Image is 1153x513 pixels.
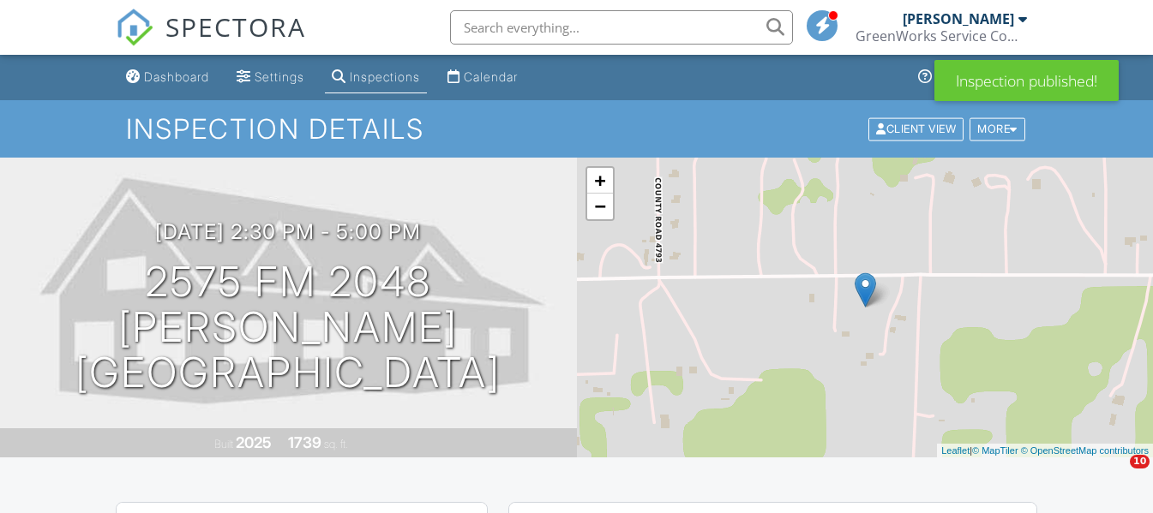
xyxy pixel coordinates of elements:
a: Settings [230,62,311,93]
a: Leaflet [941,445,970,456]
input: Search everything... [450,10,793,45]
a: © OpenStreetMap contributors [1021,445,1149,456]
h1: 2575 FM 2048 [PERSON_NAME][GEOGRAPHIC_DATA] [27,259,549,395]
a: © MapTiler [972,445,1018,456]
div: GreenWorks Service Company [856,27,1027,45]
span: Built [214,438,233,450]
div: Dashboard [144,69,209,84]
div: | [937,444,1153,458]
span: SPECTORA [165,9,306,45]
div: Client View [868,117,964,140]
a: Dashboard [119,62,216,93]
a: Zoom out [587,194,613,219]
h3: [DATE] 2:30 pm - 5:00 pm [155,220,421,243]
div: Inspection published! [934,60,1119,101]
a: Zoom in [587,168,613,194]
a: Support Center [911,62,1035,93]
div: Inspections [350,69,420,84]
span: sq. ft. [324,438,348,450]
iframe: Intercom live chat [1095,455,1136,496]
img: The Best Home Inspection Software - Spectora [116,9,153,46]
a: SPECTORA [116,23,306,59]
a: Calendar [441,62,525,93]
a: Inspections [325,62,427,93]
div: Calendar [464,69,518,84]
div: More [970,117,1025,140]
div: [PERSON_NAME] [903,10,1014,27]
div: 1739 [288,433,321,451]
div: 2025 [236,433,272,451]
div: Settings [255,69,304,84]
a: Client View [867,122,968,134]
span: 10 [1130,455,1150,468]
h1: Inspection Details [126,114,1026,144]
